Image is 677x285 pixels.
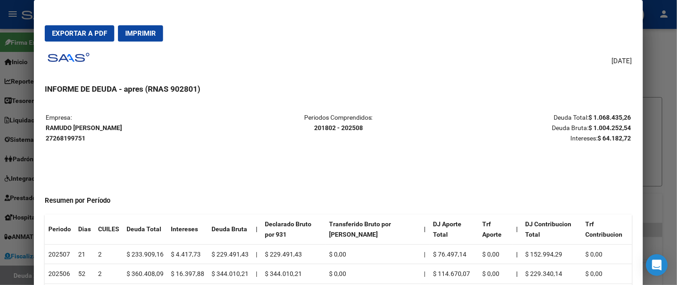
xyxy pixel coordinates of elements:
[522,244,582,264] td: $ 152.994,29
[252,264,261,284] td: |
[75,215,94,244] th: Dias
[479,244,512,264] td: $ 0,00
[261,215,325,244] th: Declarado Bruto por 931
[75,244,94,264] td: 21
[325,264,421,284] td: $ 0,00
[582,264,632,284] td: $ 0,00
[45,196,632,206] h4: Resumen por Período
[261,244,325,264] td: $ 229.491,43
[125,29,156,37] span: Imprimir
[421,244,430,264] td: |
[167,264,208,284] td: $ 16.397,88
[46,112,240,143] p: Empresa:
[325,244,421,264] td: $ 0,00
[421,264,430,284] td: |
[582,244,632,264] td: $ 0,00
[430,264,479,284] td: $ 114.670,07
[430,215,479,244] th: DJ Aporte Total
[45,215,75,244] th: Periodo
[94,264,123,284] td: 2
[208,264,252,284] td: $ 344.010,21
[46,124,122,142] strong: RAMUDO [PERSON_NAME] 27268199751
[167,244,208,264] td: $ 4.417,73
[421,215,430,244] th: |
[325,215,421,244] th: Transferido Bruto por [PERSON_NAME]
[598,135,631,142] strong: $ 64.182,72
[252,215,261,244] th: |
[479,264,512,284] td: $ 0,00
[437,112,631,143] p: Deuda Total: Deuda Bruta: Intereses:
[589,114,631,121] strong: $ 1.068.435,26
[94,244,123,264] td: 2
[123,215,167,244] th: Deuda Total
[123,244,167,264] td: $ 233.909,16
[479,215,512,244] th: Trf Aporte
[522,215,582,244] th: DJ Contribucion Total
[45,25,114,42] button: Exportar a PDF
[314,124,363,131] strong: 201802 - 202508
[513,215,522,244] th: |
[167,215,208,244] th: Intereses
[45,83,632,95] h3: INFORME DE DEUDA - apres (RNAS 902801)
[208,215,252,244] th: Deuda Bruta
[45,264,75,284] td: 202506
[513,244,522,264] th: |
[45,244,75,264] td: 202507
[94,215,123,244] th: CUILES
[241,112,436,133] p: Periodos Comprendidos:
[589,124,631,131] strong: $ 1.004.252,54
[52,29,107,37] span: Exportar a PDF
[118,25,163,42] button: Imprimir
[252,244,261,264] td: |
[646,254,668,276] div: Open Intercom Messenger
[513,264,522,284] th: |
[208,244,252,264] td: $ 229.491,43
[261,264,325,284] td: $ 344.010,21
[123,264,167,284] td: $ 360.408,09
[522,264,582,284] td: $ 229.340,14
[75,264,94,284] td: 52
[582,215,632,244] th: Trf Contribucion
[612,56,632,66] span: [DATE]
[430,244,479,264] td: $ 76.497,14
